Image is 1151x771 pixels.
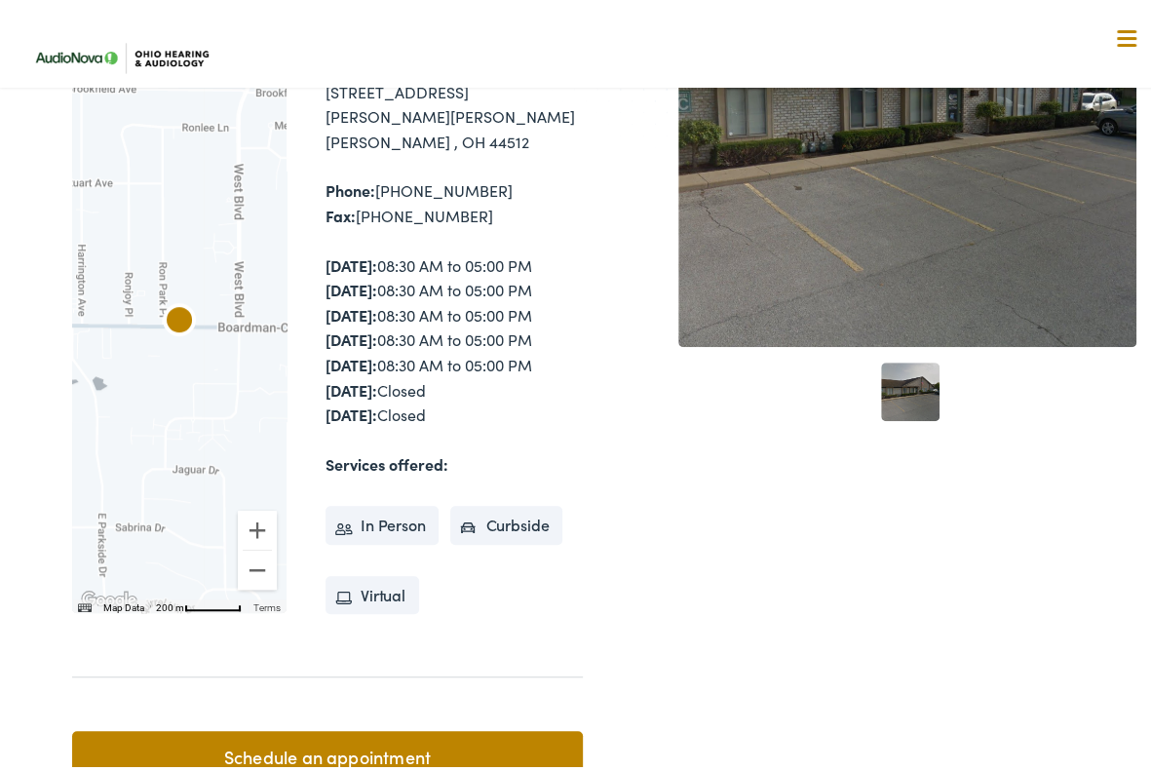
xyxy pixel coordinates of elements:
div: AudioNova [156,294,203,341]
strong: [DATE]: [326,324,377,345]
div: [STREET_ADDRESS][PERSON_NAME][PERSON_NAME] [PERSON_NAME] , OH 44512 [326,75,583,150]
li: Virtual [326,571,419,610]
strong: Phone: [326,174,375,196]
button: Map Data [103,597,144,610]
a: 1 [881,358,940,416]
li: Curbside [450,501,562,540]
button: Zoom out [238,546,277,585]
strong: [DATE]: [326,250,377,271]
strong: [DATE]: [326,299,377,321]
button: Map Scale: 200 m per 55 pixels [150,595,248,608]
img: Google [77,583,141,608]
span: 200 m [156,598,184,608]
button: Keyboard shortcuts [78,597,92,610]
div: [PHONE_NUMBER] [PHONE_NUMBER] [326,173,583,223]
strong: [DATE]: [326,274,377,295]
strong: Services offered: [326,448,448,470]
a: What We Offer [38,78,1142,138]
a: Open this area in Google Maps (opens a new window) [77,583,141,608]
strong: [DATE]: [326,349,377,370]
strong: [DATE]: [326,399,377,420]
strong: [DATE]: [326,374,377,396]
li: In Person [326,501,440,540]
div: 08:30 AM to 05:00 PM 08:30 AM to 05:00 PM 08:30 AM to 05:00 PM 08:30 AM to 05:00 PM 08:30 AM to 0... [326,249,583,423]
a: Terms [253,598,281,608]
strong: Fax: [326,200,356,221]
button: Zoom in [238,506,277,545]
